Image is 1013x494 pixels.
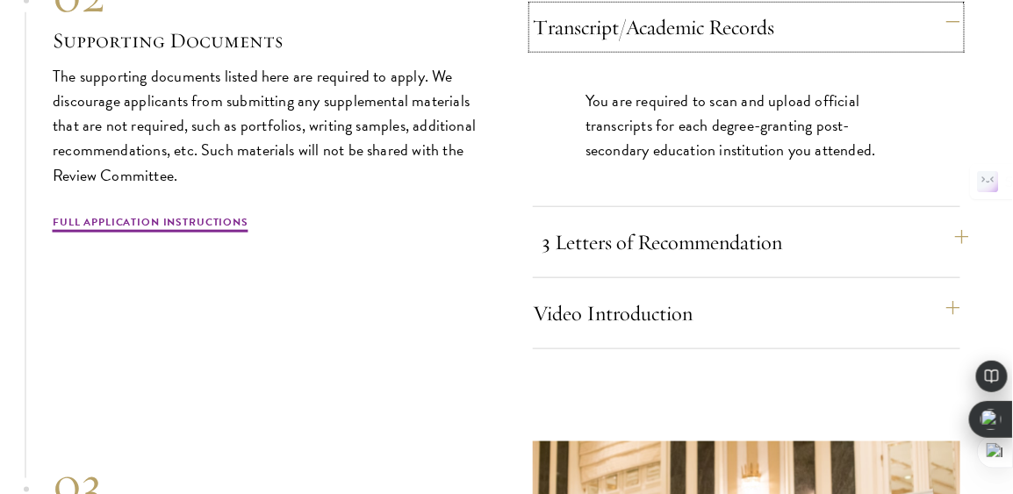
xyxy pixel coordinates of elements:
p: You are required to scan and upload official transcripts for each degree-granting post-secondary ... [586,89,908,162]
p: The supporting documents listed here are required to apply. We discourage applicants from submitt... [53,64,480,187]
button: Transcript/Academic Records [533,6,960,48]
h3: Supporting Documents [53,25,480,55]
button: 3 Letters of Recommendation [542,221,969,263]
button: Video Introduction [533,292,960,334]
a: Full Application Instructions [53,214,248,235]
